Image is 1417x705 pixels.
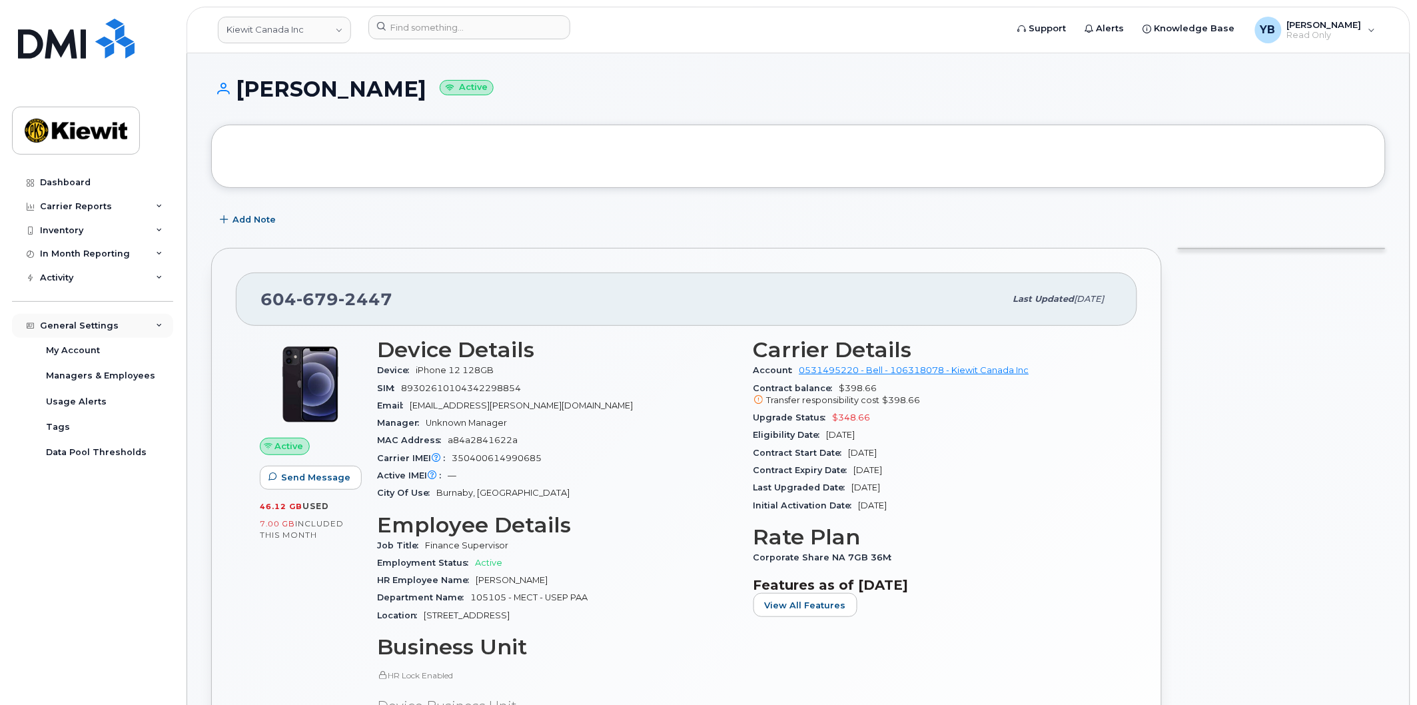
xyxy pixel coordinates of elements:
[767,395,880,405] span: Transfer responsibility cost
[275,440,304,452] span: Active
[753,577,1114,593] h3: Features as of [DATE]
[377,513,737,537] h3: Employee Details
[377,610,424,620] span: Location
[338,289,392,309] span: 2447
[753,482,852,492] span: Last Upgraded Date
[260,518,344,540] span: included this month
[377,435,448,445] span: MAC Address
[260,502,302,511] span: 46.12 GB
[211,77,1386,101] h1: [PERSON_NAME]
[296,289,338,309] span: 679
[401,383,521,393] span: 89302610104342298854
[377,338,737,362] h3: Device Details
[270,345,350,424] img: iPhone_12.jpg
[377,488,436,498] span: City Of Use
[883,395,921,405] span: $398.66
[377,575,476,585] span: HR Employee Name
[377,670,737,681] p: HR Lock Enabled
[753,525,1114,549] h3: Rate Plan
[452,453,542,463] span: 350400614990685
[753,383,839,393] span: Contract balance
[377,453,452,463] span: Carrier IMEI
[211,208,287,232] button: Add Note
[859,500,887,510] span: [DATE]
[475,558,502,568] span: Active
[753,338,1114,362] h3: Carrier Details
[852,482,881,492] span: [DATE]
[476,575,548,585] span: [PERSON_NAME]
[377,418,426,428] span: Manager
[377,540,425,550] span: Job Title
[377,400,410,410] span: Email
[260,519,295,528] span: 7.00 GB
[753,383,1114,407] span: $398.66
[1359,647,1407,695] iframe: Messenger Launcher
[854,465,883,475] span: [DATE]
[281,471,350,484] span: Send Message
[765,599,846,612] span: View All Features
[753,430,827,440] span: Eligibility Date
[260,289,392,309] span: 604
[753,593,857,617] button: View All Features
[470,592,588,602] span: 105105 - MECT - USEP PAA
[799,365,1029,375] a: 0531495220 - Bell - 106318078 - Kiewit Canada Inc
[448,435,518,445] span: a84a2841622a
[377,592,470,602] span: Department Name
[302,501,329,511] span: used
[426,418,507,428] span: Unknown Manager
[849,448,877,458] span: [DATE]
[425,540,508,550] span: Finance Supervisor
[377,558,475,568] span: Employment Status
[436,488,570,498] span: Burnaby, [GEOGRAPHIC_DATA]
[377,470,448,480] span: Active IMEI
[753,412,833,422] span: Upgrade Status
[1013,294,1075,304] span: Last updated
[753,500,859,510] span: Initial Activation Date
[424,610,510,620] span: [STREET_ADDRESS]
[753,365,799,375] span: Account
[753,465,854,475] span: Contract Expiry Date
[753,448,849,458] span: Contract Start Date
[410,400,633,410] span: [EMAIL_ADDRESS][PERSON_NAME][DOMAIN_NAME]
[260,466,362,490] button: Send Message
[377,635,737,659] h3: Business Unit
[377,365,416,375] span: Device
[1075,294,1105,304] span: [DATE]
[833,412,871,422] span: $348.66
[753,552,899,562] span: Corporate Share NA 7GB 36M
[440,80,494,95] small: Active
[827,430,855,440] span: [DATE]
[377,383,401,393] span: SIM
[416,365,494,375] span: iPhone 12 128GB
[233,213,276,226] span: Add Note
[448,470,456,480] span: —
